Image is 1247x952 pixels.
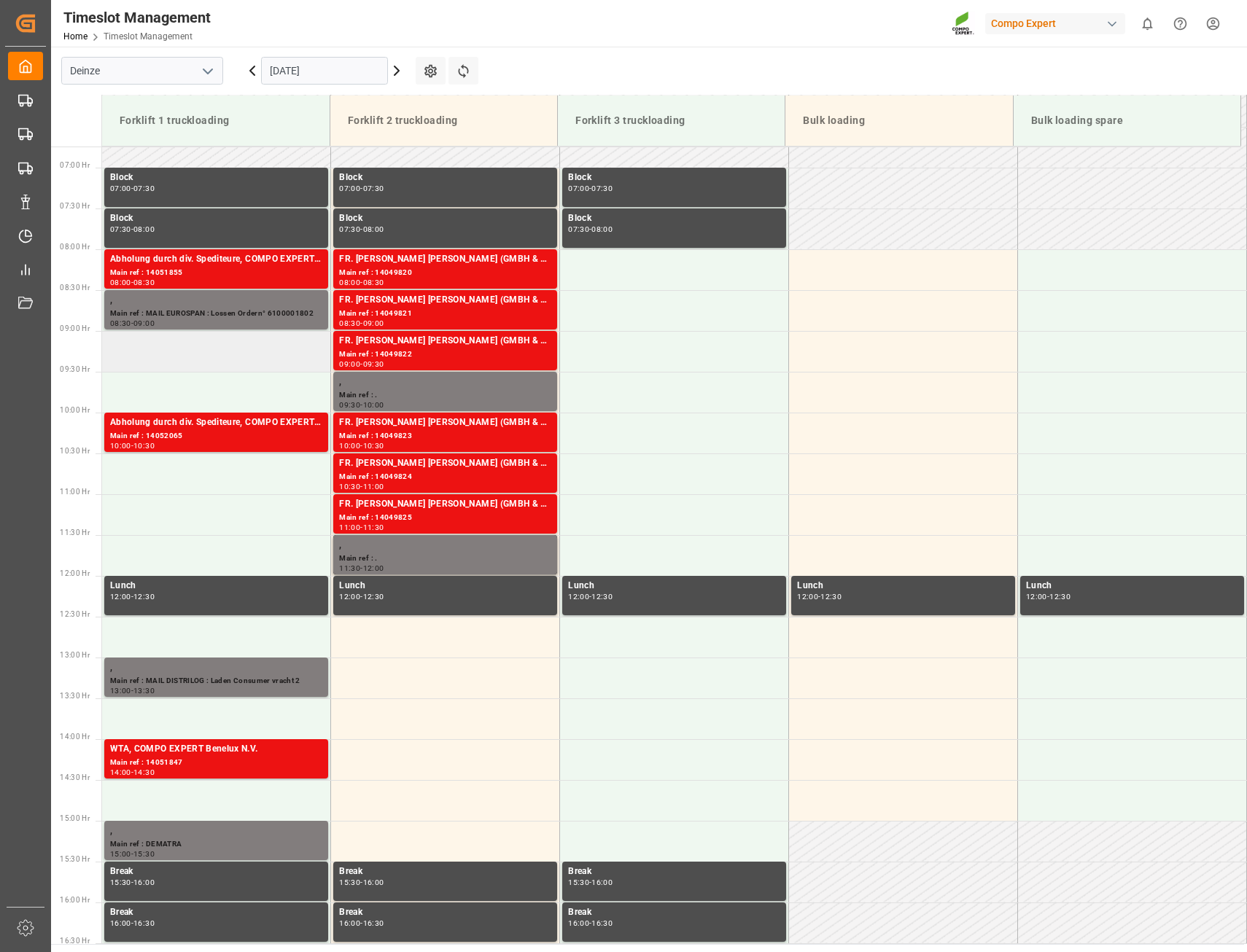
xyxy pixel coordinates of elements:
[133,442,155,449] div: 10:30
[60,773,90,781] span: 14:30 Hr
[568,905,780,920] div: Break
[339,334,551,348] div: FR. [PERSON_NAME] [PERSON_NAME] (GMBH & CO.) KG, COMPO EXPERT Benelux N.V.
[60,610,90,618] span: 12:30 Hr
[1164,7,1197,40] button: Help Center
[589,226,591,233] div: -
[110,579,322,593] div: Lunch
[60,896,90,904] span: 16:00 Hr
[339,442,360,449] div: 10:00
[110,865,322,879] div: Break
[339,483,360,490] div: 10:30
[363,593,384,600] div: 12:30
[568,920,589,926] div: 16:00
[131,320,133,327] div: -
[110,308,322,320] div: Main ref : MAIL EUROSPAN : Lossen Ordern° 6100001802
[589,920,591,926] div: -
[363,524,384,531] div: 11:30
[110,320,131,327] div: 08:30
[797,107,1001,134] div: Bulk loading
[339,293,551,308] div: FR. [PERSON_NAME] [PERSON_NAME] (GMBH & CO.) KG, COMPO EXPERT Benelux N.V.
[985,13,1125,34] div: Compo Expert
[60,243,90,251] span: 08:00 Hr
[261,57,388,85] input: DD.MM.YYYY
[985,9,1131,37] button: Compo Expert
[339,389,551,402] div: Main ref : .
[131,769,133,776] div: -
[797,579,1009,593] div: Lunch
[131,279,133,286] div: -
[360,593,362,600] div: -
[363,565,384,571] div: 12:00
[360,920,362,926] div: -
[568,211,780,226] div: Block
[60,569,90,577] span: 12:00 Hr
[133,279,155,286] div: 08:30
[110,742,322,757] div: WTA, COMPO EXPERT Benelux N.V.
[60,365,90,373] span: 09:30 Hr
[339,279,360,286] div: 08:00
[363,879,384,886] div: 16:00
[1131,7,1164,40] button: show 0 new notifications
[60,733,90,741] span: 14:00 Hr
[131,185,133,192] div: -
[133,920,155,926] div: 16:30
[63,7,211,28] div: Timeslot Management
[133,320,155,327] div: 09:00
[60,447,90,455] span: 10:30 Hr
[820,593,842,600] div: 12:30
[360,565,362,571] div: -
[360,279,362,286] div: -
[110,211,322,226] div: Block
[339,267,551,279] div: Main ref : 14049820
[570,107,773,134] div: Forklift 3 truckloading
[339,226,360,233] div: 07:30
[110,757,322,769] div: Main ref : 14051847
[131,920,133,926] div: -
[568,879,589,886] div: 15:30
[818,593,820,600] div: -
[131,226,133,233] div: -
[110,851,131,857] div: 15:00
[360,402,362,408] div: -
[589,593,591,600] div: -
[110,920,131,926] div: 16:00
[339,415,551,430] div: FR. [PERSON_NAME] [PERSON_NAME] (GMBH & CO.) KG, COMPO EXPERT Benelux N.V.
[133,593,155,600] div: 12:30
[339,865,551,879] div: Break
[1049,593,1071,600] div: 12:30
[110,226,131,233] div: 07:30
[360,226,362,233] div: -
[110,415,322,430] div: Abholung durch div. Spediteure, COMPO EXPERT Benelux N.V.
[60,937,90,945] span: 16:30 Hr
[363,279,384,286] div: 08:30
[60,855,90,863] span: 15:30 Hr
[339,320,360,327] div: 08:30
[363,320,384,327] div: 09:00
[339,538,551,553] div: ,
[339,879,360,886] div: 15:30
[589,879,591,886] div: -
[339,565,360,571] div: 11:30
[568,865,780,879] div: Break
[339,456,551,471] div: FR. [PERSON_NAME] [PERSON_NAME] (GMBH & CO.) KG, COMPO EXPERT Benelux N.V.
[339,524,360,531] div: 11:00
[342,107,545,134] div: Forklift 2 truckloading
[60,814,90,822] span: 15:00 Hr
[110,442,131,449] div: 10:00
[1026,593,1047,600] div: 12:00
[114,107,318,134] div: Forklift 1 truckloading
[339,185,360,192] div: 07:00
[568,579,780,593] div: Lunch
[60,488,90,496] span: 11:00 Hr
[591,879,613,886] div: 16:00
[360,524,362,531] div: -
[110,252,322,267] div: Abholung durch div. Spediteure, COMPO EXPERT Benelux N.V.
[363,920,384,926] div: 16:30
[60,406,90,414] span: 10:00 Hr
[110,769,131,776] div: 14:00
[568,185,589,192] div: 07:00
[110,687,131,694] div: 13:00
[110,185,131,192] div: 07:00
[363,185,384,192] div: 07:30
[363,361,384,367] div: 09:30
